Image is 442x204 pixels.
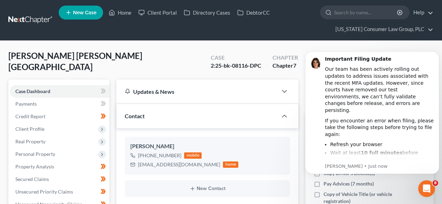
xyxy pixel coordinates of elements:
[130,142,284,151] div: [PERSON_NAME]
[410,6,433,19] a: Help
[15,126,44,132] span: Client Profile
[125,113,145,119] span: Contact
[223,161,238,168] div: home
[273,54,298,62] div: Chapter
[334,6,398,19] input: Search by name...
[273,62,298,70] div: Chapter
[138,161,220,168] div: [EMAIL_ADDRESS][DOMAIN_NAME]
[418,180,435,197] iframe: Intercom live chat
[8,51,142,72] span: [PERSON_NAME] [PERSON_NAME][GEOGRAPHIC_DATA]
[184,152,202,159] div: mobile
[10,85,109,98] a: Case Dashboard
[302,43,442,201] iframe: Intercom notifications message
[15,113,45,119] span: Credit Report
[105,6,135,19] a: Home
[293,62,296,69] span: 7
[10,98,109,110] a: Payments
[135,6,180,19] a: Client Portal
[15,151,55,157] span: Personal Property
[15,176,49,182] span: Secured Claims
[10,110,109,123] a: Credit Report
[15,164,54,169] span: Property Analysis
[234,6,273,19] a: DebtorCC
[125,88,269,95] div: Updates & News
[10,173,109,186] a: Secured Claims
[15,88,50,94] span: Case Dashboard
[15,138,45,144] span: Real Property
[180,6,234,19] a: Directory Cases
[10,160,109,173] a: Property Analysis
[211,54,261,62] div: Case
[10,186,109,198] a: Unsecured Priority Claims
[433,180,438,186] span: 8
[332,23,433,36] a: [US_STATE] Consumer Law Group, PLC
[15,101,37,107] span: Payments
[138,152,181,159] div: [PHONE_NUMBER]
[73,10,96,15] span: New Case
[130,186,284,191] button: New Contact
[15,189,73,195] span: Unsecured Priority Claims
[211,62,261,70] div: 2:25-bk-08116-DPC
